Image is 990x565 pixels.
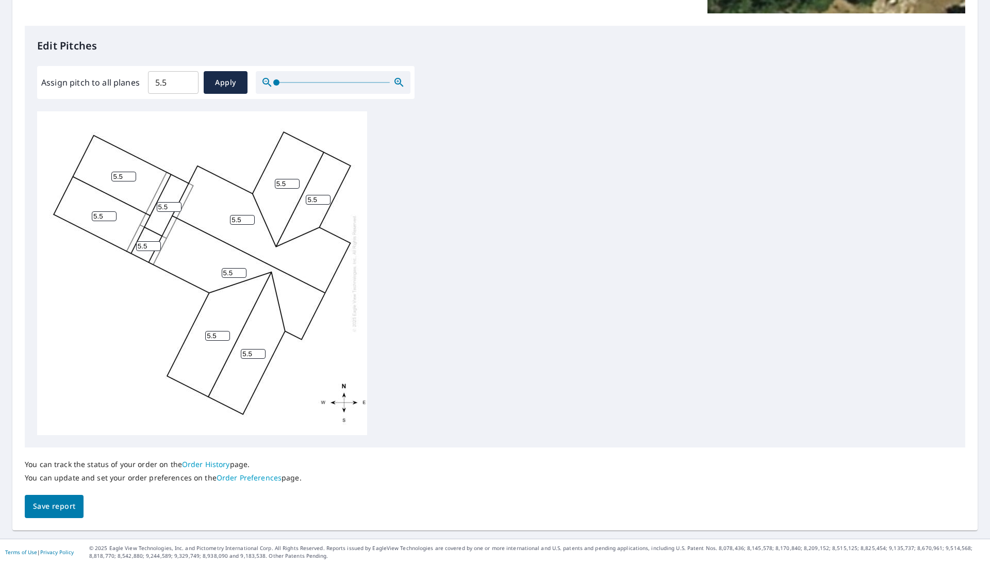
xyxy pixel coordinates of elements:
p: You can track the status of your order on the page. [25,460,302,469]
input: 00.0 [148,68,199,97]
p: | [5,549,74,555]
p: © 2025 Eagle View Technologies, Inc. and Pictometry International Corp. All Rights Reserved. Repo... [89,544,985,560]
span: Apply [212,76,239,89]
a: Terms of Use [5,549,37,556]
button: Apply [204,71,247,94]
a: Order Preferences [217,473,282,483]
p: You can update and set your order preferences on the page. [25,473,302,483]
a: Order History [182,459,230,469]
span: Save report [33,500,75,513]
label: Assign pitch to all planes [41,76,140,89]
a: Privacy Policy [40,549,74,556]
p: Edit Pitches [37,38,953,54]
button: Save report [25,495,84,518]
